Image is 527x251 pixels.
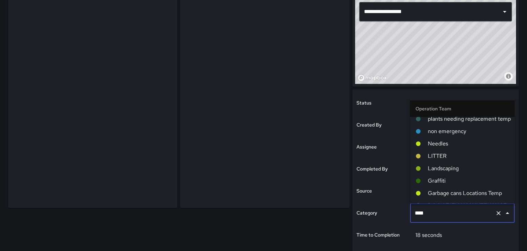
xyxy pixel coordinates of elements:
[356,231,400,239] h6: Time to Completion
[428,127,509,135] span: non emergency
[494,208,503,218] button: Clear
[428,90,509,98] span: TEMP FLOWER BASKET WATERING FIX ASSET
[415,231,442,239] p: 18 seconds
[428,177,509,185] span: Graffiti
[356,143,377,151] h6: Assignee
[428,115,509,123] span: plants needing replacement temp
[428,152,509,160] span: LITTER
[356,209,377,217] h6: Category
[428,201,509,210] span: DOG STATION MAINTENANCE
[356,187,372,195] h6: Source
[503,208,512,218] button: Close
[428,140,509,148] span: Needles
[356,99,372,107] h6: Status
[410,100,515,117] li: Operation Team
[356,165,388,173] h6: Completed By
[356,121,382,129] h6: Created By
[428,189,509,197] span: Garbage cans Locations Temp
[500,7,510,17] button: Open
[428,164,509,173] span: Landscaping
